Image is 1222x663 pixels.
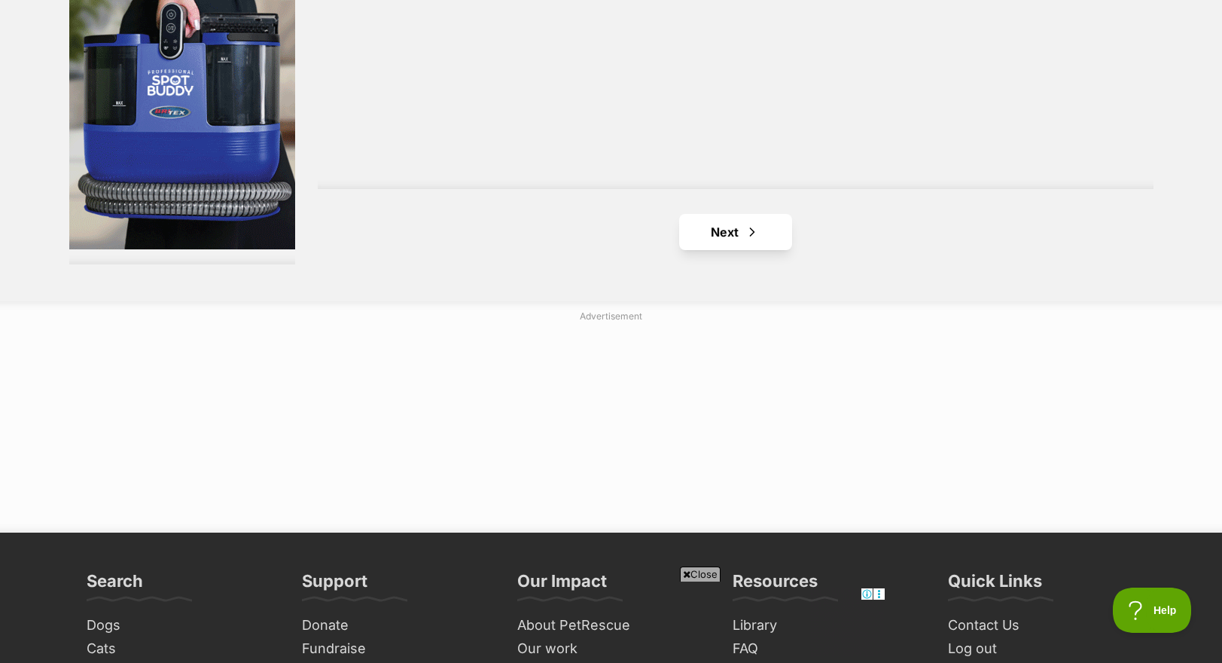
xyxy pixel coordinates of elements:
[1113,588,1192,633] iframe: Help Scout Beacon - Open
[302,570,367,600] h3: Support
[733,570,818,600] h3: Resources
[81,637,281,661] a: Cats
[680,567,721,582] span: Close
[679,214,792,250] a: Next page
[948,570,1042,600] h3: Quick Links
[942,637,1142,661] a: Log out
[87,570,143,600] h3: Search
[81,614,281,637] a: Dogs
[942,614,1142,637] a: Contact Us
[246,329,977,518] iframe: Advertisement
[296,637,496,661] a: Fundraise
[517,570,607,600] h3: Our Impact
[318,214,1153,250] nav: Pagination
[337,588,885,655] iframe: Advertisement
[296,614,496,637] a: Donate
